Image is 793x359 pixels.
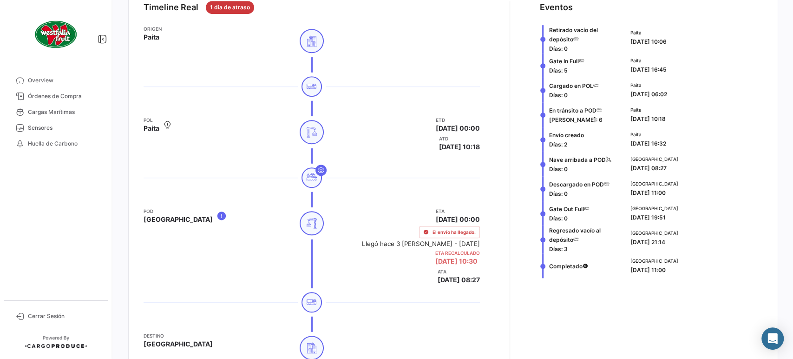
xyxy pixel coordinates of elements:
[362,240,480,247] small: Llegó hace 3 [PERSON_NAME] - [DATE]
[436,215,480,224] span: [DATE] 00:00
[7,73,104,88] a: Overview
[549,45,568,52] span: Días: 0
[549,27,598,43] span: Retirado vacío del depósito
[7,88,104,104] a: Órdenes de Compra
[549,215,568,222] span: Días: 0
[630,239,665,246] span: [DATE] 21:14
[630,257,678,265] span: [GEOGRAPHIC_DATA]
[549,141,567,148] span: Días: 2
[7,104,104,120] a: Cargas Marítimas
[439,135,480,142] app-card-info-title: ATD
[210,3,250,12] span: 1 dia de atraso
[549,263,583,270] span: Completado
[7,120,104,136] a: Sensores
[549,190,568,197] span: Días: 0
[33,11,79,58] img: client-50.png
[761,327,784,350] div: Abrir Intercom Messenger
[630,189,665,196] span: [DATE] 11:00
[549,181,604,188] span: Descargado en POD
[549,92,568,99] span: Días: 0
[549,58,579,65] span: Gate In Full
[630,29,666,36] span: Paita
[435,249,480,257] app-card-info-title: ETA Recalculado
[438,275,480,285] span: [DATE] 08:27
[433,228,476,236] span: El envío ha llegado.
[630,81,667,89] span: Paita
[630,106,665,113] span: Paita
[630,131,666,138] span: Paita
[549,82,593,89] span: Cargado en POL
[630,229,678,237] span: [GEOGRAPHIC_DATA]
[7,136,104,152] a: Huella de Carbono
[28,312,100,320] span: Cerrar Sesión
[28,124,100,132] span: Sensores
[549,166,568,173] span: Días: 0
[436,124,480,133] span: [DATE] 00:00
[439,142,480,152] span: [DATE] 10:18
[630,155,678,163] span: [GEOGRAPHIC_DATA]
[630,57,666,64] span: Paita
[144,124,159,133] span: Paita
[144,332,213,339] app-card-info-title: Destino
[549,246,568,253] span: Días: 3
[28,92,100,100] span: Órdenes de Compra
[28,76,100,85] span: Overview
[549,156,606,163] span: Nave arribada a POD
[549,206,584,213] span: Gate Out Full
[630,205,678,212] span: [GEOGRAPHIC_DATA]
[630,165,666,172] span: [DATE] 08:27
[144,25,162,33] app-card-info-title: Origen
[630,214,665,221] span: [DATE] 19:51
[549,107,596,114] span: En tránsito a POD
[549,116,603,123] span: [PERSON_NAME]: 6
[630,66,666,73] span: [DATE] 16:45
[549,67,568,74] span: Días: 5
[144,215,213,224] span: [GEOGRAPHIC_DATA]
[438,268,480,275] app-card-info-title: ATA
[144,339,213,349] span: [GEOGRAPHIC_DATA]
[436,116,480,124] app-card-info-title: ETD
[144,207,213,215] app-card-info-title: POD
[28,140,100,148] span: Huella de Carbono
[630,180,678,187] span: [GEOGRAPHIC_DATA]
[549,132,584,139] span: Envío creado
[28,108,100,116] span: Cargas Marítimas
[630,91,667,98] span: [DATE] 06:02
[630,38,666,45] span: [DATE] 10:06
[630,115,665,122] span: [DATE] 10:18
[144,33,159,42] span: Paita
[549,227,601,243] span: Regresado vacío al depósito
[435,257,478,265] span: [DATE] 10:30
[144,1,198,14] div: Timeline Real
[630,140,666,147] span: [DATE] 16:32
[436,207,480,215] app-card-info-title: ETA
[630,266,665,273] span: [DATE] 11:00
[144,116,159,124] app-card-info-title: POL
[540,1,573,14] div: Eventos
